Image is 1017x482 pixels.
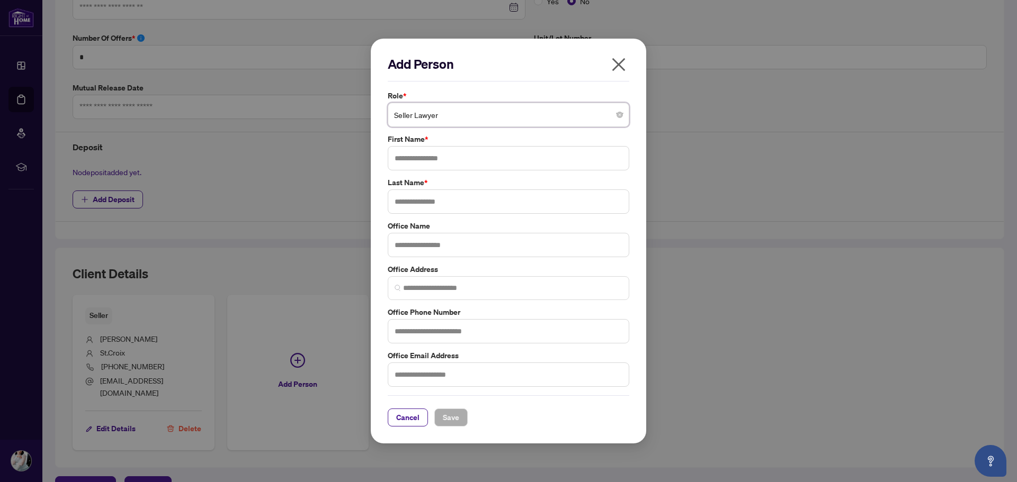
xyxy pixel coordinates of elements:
[617,112,623,118] span: close-circle
[388,133,629,145] label: First Name
[394,105,623,125] span: Seller Lawyer
[388,306,629,318] label: Office Phone Number
[395,285,401,291] img: search_icon
[388,220,629,232] label: Office Name
[388,90,629,102] label: Role
[396,409,420,426] span: Cancel
[388,350,629,361] label: Office Email Address
[610,56,627,73] span: close
[975,445,1006,477] button: Open asap
[434,408,468,426] button: Save
[388,263,629,275] label: Office Address
[388,56,629,72] h2: Add Person
[388,408,428,426] button: Cancel
[388,177,629,188] label: Last Name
